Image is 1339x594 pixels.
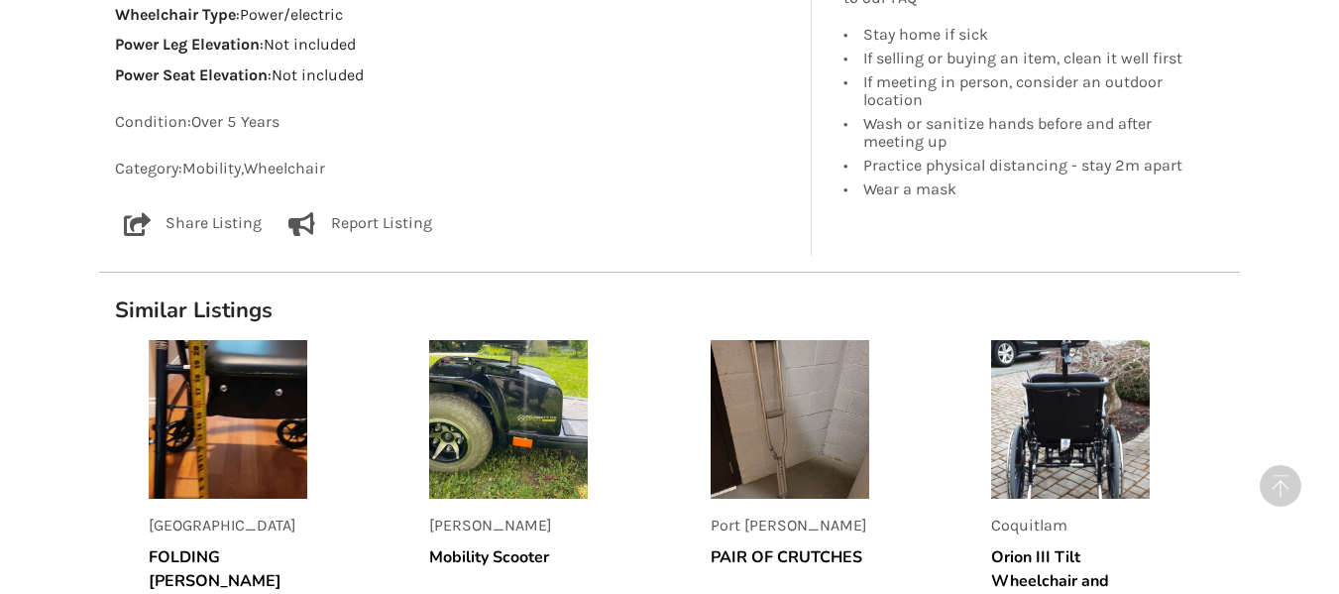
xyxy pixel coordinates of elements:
h1: Similar Listings [99,297,1240,324]
div: If selling or buying an item, clean it well first [863,47,1198,70]
strong: Wheelchair Type [115,5,236,24]
div: Stay home if sick [863,26,1198,47]
p: Coquitlam [991,515,1150,537]
p: Category: Mobility , Wheelchair [115,158,796,180]
p: : Not included [115,34,796,57]
p: : Power/electric [115,4,796,27]
div: Wear a mask [863,178,1198,198]
div: Wash or sanitize hands before and after meeting up [863,112,1198,154]
p: [PERSON_NAME] [429,515,588,537]
p: [GEOGRAPHIC_DATA] [149,515,307,537]
img: listing [429,340,588,499]
img: listing [149,340,307,499]
p: Port [PERSON_NAME] [711,515,869,537]
div: If meeting in person, consider an outdoor location [863,70,1198,112]
strong: Power Leg Elevation [115,35,260,54]
p: Share Listing [166,212,262,236]
strong: Power Seat Elevation [115,65,268,84]
div: Practice physical distancing - stay 2m apart [863,154,1198,178]
img: listing [711,340,869,499]
p: : Not included [115,64,796,87]
h5: FOLDING [PERSON_NAME] WITH BASKET [149,545,307,593]
h5: Orion III Tilt Wheelchair and manual, comes with Roho air cushion and pump. Black, steel frame, W... [991,545,1150,593]
h5: PAIR OF CRUTCHES [711,545,869,593]
p: Report Listing [331,212,432,236]
h5: Mobility Scooter [429,545,588,593]
img: listing [991,340,1150,499]
p: Condition: Over 5 Years [115,111,796,134]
